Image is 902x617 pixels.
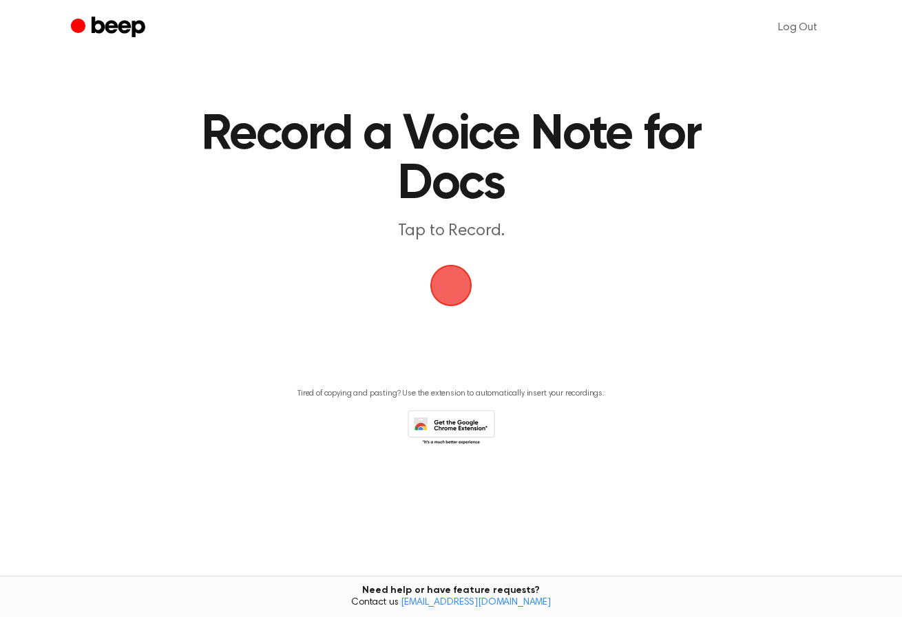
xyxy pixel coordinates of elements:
p: Tap to Record. [187,220,715,243]
a: Log Out [764,11,831,44]
span: Contact us [8,597,894,609]
h1: Record a Voice Note for Docs [149,110,753,209]
a: Beep [71,14,149,41]
a: [EMAIL_ADDRESS][DOMAIN_NAME] [401,598,551,607]
img: Beep Logo [430,265,472,306]
p: Tired of copying and pasting? Use the extension to automatically insert your recordings. [297,389,605,399]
